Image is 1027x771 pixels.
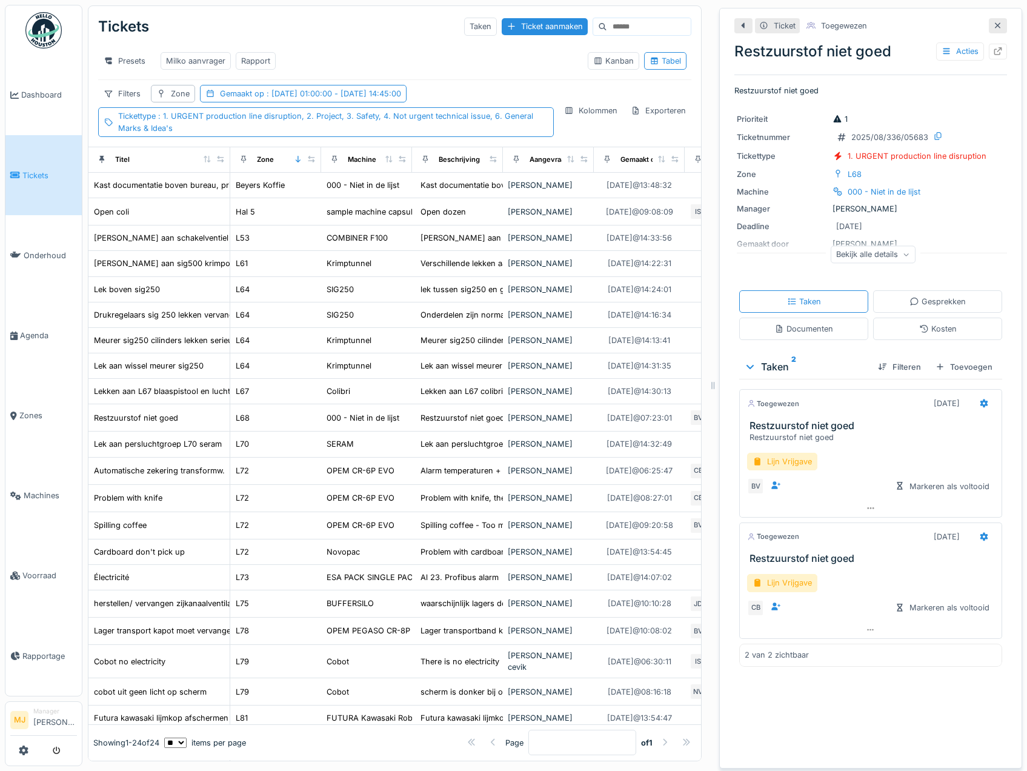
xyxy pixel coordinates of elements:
[508,438,589,450] div: [PERSON_NAME]
[236,625,249,636] div: L78
[734,85,1007,96] p: Restzuurstof niet goed
[327,492,394,504] div: OPEM CR-6P EVO
[749,432,997,443] div: Restzuurstof niet goed
[236,598,249,609] div: L75
[650,55,681,67] div: Tabel
[848,169,862,180] div: L68
[5,295,82,375] a: Agenda
[747,599,764,616] div: CB
[5,376,82,456] a: Zones
[94,598,242,609] div: herstellen/ vervangen zijkanaalventilator
[607,492,672,504] div: [DATE] @ 08:27:01
[94,385,290,397] div: Lekken aan L67 blaaspistool en luchtgroep onderaan
[33,707,77,733] li: [PERSON_NAME]
[787,296,821,307] div: Taken
[607,232,672,244] div: [DATE] @ 14:33:56
[5,135,82,215] a: Tickets
[236,309,250,321] div: L64
[420,519,605,531] div: Spilling coffee - Too much coffee on the capsul...
[737,186,828,198] div: Machine
[5,616,82,696] a: Rapportage
[327,656,349,667] div: Cobot
[327,284,354,295] div: SIG250
[236,656,249,667] div: L79
[236,572,249,583] div: L73
[690,595,706,612] div: JD
[508,284,589,295] div: [PERSON_NAME]
[508,232,589,244] div: [PERSON_NAME]
[690,490,706,507] div: CB
[21,89,77,101] span: Dashboard
[439,155,480,165] div: Beschrijving
[508,598,589,609] div: [PERSON_NAME]
[774,20,796,32] div: Ticket
[919,323,957,335] div: Kosten
[94,625,266,636] div: Lager transport kapot moet vervangen worden
[747,478,764,495] div: BV
[690,462,706,479] div: CB
[236,206,255,218] div: Hal 5
[608,284,671,295] div: [DATE] @ 14:24:01
[934,398,960,409] div: [DATE]
[508,360,589,372] div: [PERSON_NAME]
[236,258,248,269] div: L61
[420,232,607,244] div: [PERSON_NAME] aan schakelventiel folieklem L53
[690,653,706,670] div: IS
[641,737,653,749] strong: of 1
[508,179,589,191] div: [PERSON_NAME]
[327,519,394,531] div: OPEM CR-6P EVO
[593,55,634,67] div: Kanban
[931,359,997,375] div: Toevoegen
[94,438,222,450] div: Lek aan persluchtgroep L70 seram
[420,360,530,372] div: Lek aan wissel meurer sig250
[606,519,673,531] div: [DATE] @ 09:20:58
[508,686,589,698] div: [PERSON_NAME]
[327,412,399,424] div: 000 - Niet in de lijst
[737,169,828,180] div: Zone
[608,309,671,321] div: [DATE] @ 14:16:34
[608,686,671,698] div: [DATE] @ 08:16:18
[94,179,426,191] div: Kast documentatie boven bureau, printer hangen voor meer ruimte mappen nieuwe lijnen.
[737,132,828,143] div: Ticketnummer
[22,570,77,581] span: Voorraad
[508,258,589,269] div: [PERSON_NAME]
[118,112,533,132] span: : 1. URGENT production line disruption, 2. Project, 3. Safety, 4. Not urgent technical issue, 6. ...
[25,12,62,48] img: Badge_color-CXgf-gQk.svg
[327,546,360,558] div: Novopac
[851,132,928,143] div: 2025/08/336/05683
[327,598,374,609] div: BUFFERSILO
[502,18,588,35] div: Ticket aanmaken
[348,155,376,165] div: Machine
[327,258,371,269] div: Krimptunnel
[749,553,997,564] h3: Restzuurstof niet goed
[236,232,250,244] div: L53
[737,203,828,215] div: Manager
[20,330,77,341] span: Agenda
[737,221,828,232] div: Deadline
[505,737,523,749] div: Page
[607,412,672,424] div: [DATE] @ 07:23:01
[420,656,499,667] div: There is no electricity
[236,546,249,558] div: L72
[936,42,984,60] div: Acties
[745,649,809,661] div: 2 van 2 zichtbaar
[464,18,497,35] div: Taken
[327,625,410,636] div: OPEM PEGASO CR-8P
[327,206,421,218] div: sample machine capsules
[747,399,799,409] div: Toegewezen
[608,385,671,397] div: [DATE] @ 14:30:13
[607,625,672,636] div: [DATE] @ 10:08:02
[420,598,520,609] div: waarschijnlijk lagers defect
[420,335,601,346] div: Meurer sig250 cilinders lasbalk lekken serieus ...
[94,492,162,504] div: Problem with knife
[236,465,249,476] div: L72
[934,531,960,542] div: [DATE]
[94,572,129,583] div: Électricité
[94,712,307,724] div: Futura kawasaki lijmkop afschermen verbrandings gevaar
[607,438,672,450] div: [DATE] @ 14:32:49
[508,712,589,724] div: [PERSON_NAME]
[791,359,796,374] sup: 2
[236,335,250,346] div: L64
[690,517,706,534] div: BV
[94,258,278,269] div: [PERSON_NAME] aan sig500 krimpoven novapac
